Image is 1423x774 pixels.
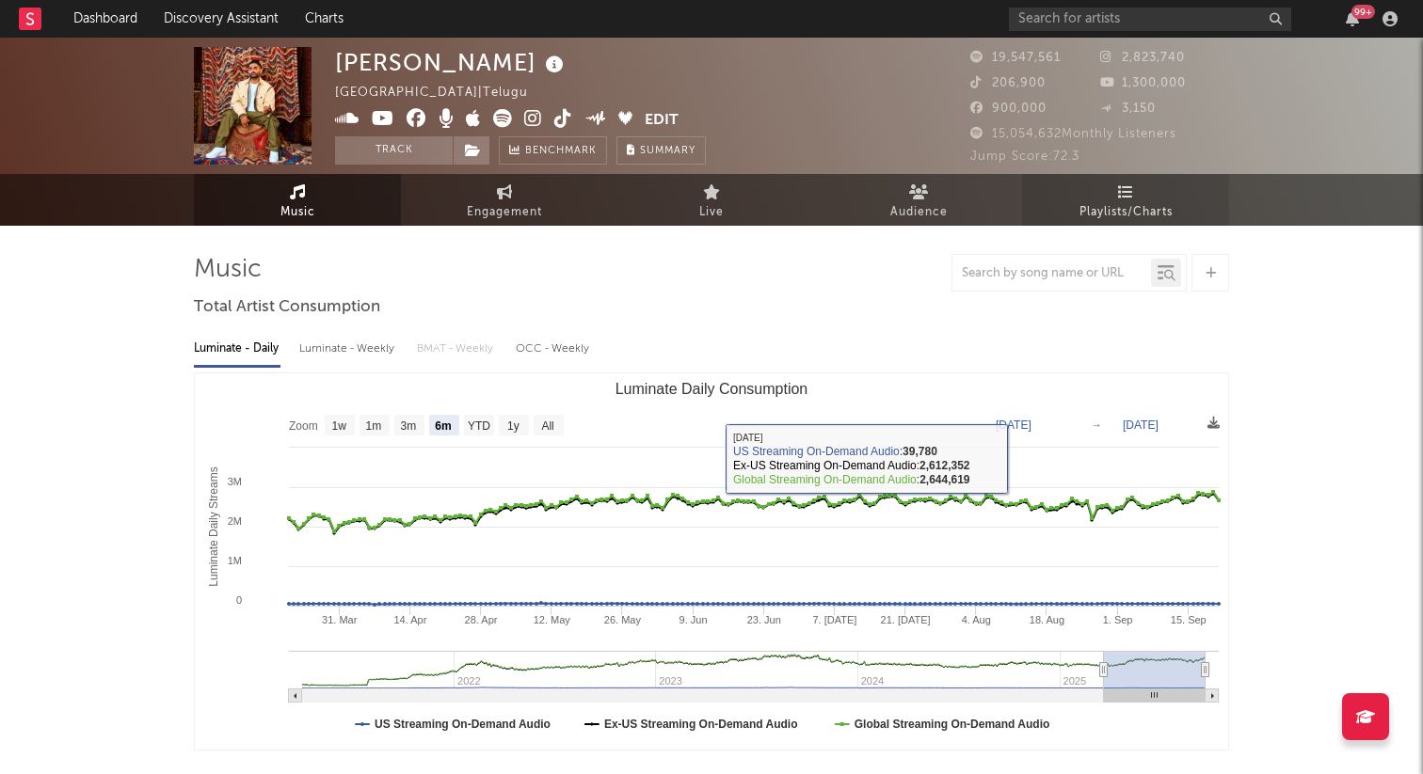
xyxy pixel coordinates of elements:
[1030,614,1064,625] text: 18. Aug
[467,201,542,224] span: Engagement
[645,109,679,133] button: Edit
[616,136,706,165] button: Summary
[1123,419,1159,432] text: [DATE]
[207,466,220,586] text: Luminate Daily Streams
[1079,201,1173,224] span: Playlists/Charts
[280,201,315,224] span: Music
[1103,614,1133,625] text: 1. Sep
[393,614,426,625] text: 14. Apr
[699,201,724,224] span: Live
[289,419,318,433] text: Zoom
[747,614,781,625] text: 23. Jun
[616,381,808,397] text: Luminate Daily Consumption
[516,333,591,365] div: OCC - Weekly
[465,614,498,625] text: 28. Apr
[299,333,398,365] div: Luminate - Weekly
[815,174,1022,226] a: Audience
[194,333,280,365] div: Luminate - Daily
[366,419,382,433] text: 1m
[996,419,1031,432] text: [DATE]
[970,52,1061,64] span: 19,547,561
[1100,52,1185,64] span: 2,823,740
[1100,103,1156,115] span: 3,150
[507,419,520,433] text: 1y
[435,419,451,433] text: 6m
[332,419,347,433] text: 1w
[970,77,1046,89] span: 206,900
[855,718,1050,731] text: Global Streaming On-Demand Audio
[604,718,798,731] text: Ex-US Streaming On-Demand Audio
[952,266,1151,281] input: Search by song name or URL
[335,136,453,165] button: Track
[194,174,401,226] a: Music
[375,718,551,731] text: US Streaming On-Demand Audio
[194,296,380,319] span: Total Artist Consumption
[604,614,642,625] text: 26. May
[228,476,242,487] text: 3M
[525,140,597,163] span: Benchmark
[962,614,991,625] text: 4. Aug
[1100,77,1186,89] span: 1,300,000
[970,150,1079,163] span: Jump Score: 72.3
[236,594,242,606] text: 0
[468,419,490,433] text: YTD
[970,103,1047,115] span: 900,000
[1171,614,1207,625] text: 15. Sep
[335,47,568,78] div: [PERSON_NAME]
[1351,5,1375,19] div: 99 +
[228,515,242,527] text: 2M
[228,555,242,566] text: 1M
[640,146,696,156] span: Summary
[401,174,608,226] a: Engagement
[534,614,571,625] text: 12. May
[1091,419,1102,432] text: →
[1009,8,1291,31] input: Search for artists
[335,82,550,104] div: [GEOGRAPHIC_DATA] | Telugu
[881,614,931,625] text: 21. [DATE]
[680,614,708,625] text: 9. Jun
[1346,11,1359,26] button: 99+
[890,201,948,224] span: Audience
[499,136,607,165] a: Benchmark
[970,128,1176,140] span: 15,054,632 Monthly Listeners
[812,614,856,625] text: 7. [DATE]
[401,419,417,433] text: 3m
[608,174,815,226] a: Live
[1022,174,1229,226] a: Playlists/Charts
[322,614,358,625] text: 31. Mar
[541,419,553,433] text: All
[195,373,1228,750] svg: Luminate Daily Consumption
